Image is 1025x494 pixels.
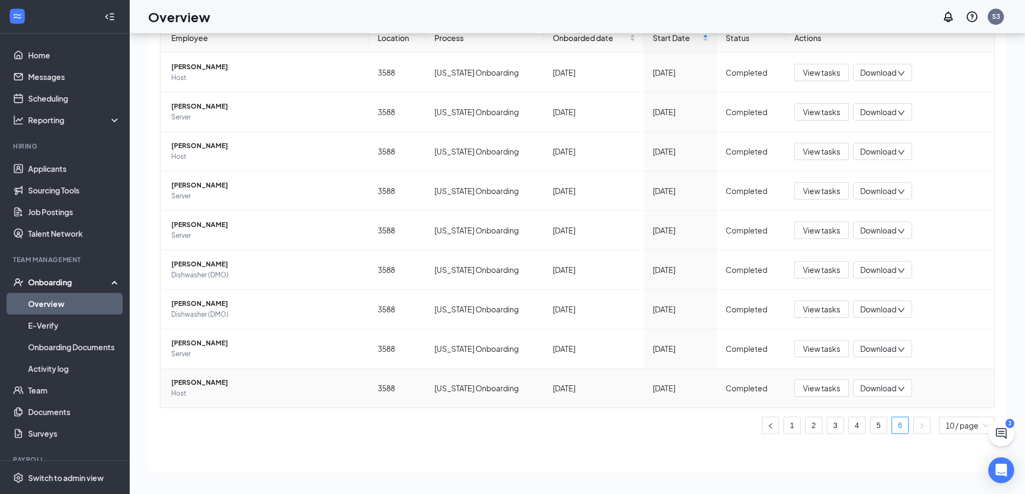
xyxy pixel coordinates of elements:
svg: Notifications [942,10,955,23]
div: [DATE] [553,106,635,118]
th: Status [717,23,786,53]
div: [DATE] [553,264,635,276]
div: Completed [726,145,777,157]
td: [US_STATE] Onboarding [426,132,544,171]
button: View tasks [794,64,849,81]
td: 3588 [369,132,426,171]
span: down [897,149,905,156]
button: View tasks [794,143,849,160]
a: Messages [28,66,120,88]
td: 3588 [369,92,426,132]
div: Switch to admin view [28,472,104,483]
button: View tasks [794,379,849,397]
span: [PERSON_NAME] [171,298,360,309]
div: [DATE] [553,185,635,197]
span: [PERSON_NAME] [171,259,360,270]
span: Download [860,264,896,276]
div: [DATE] [553,145,635,157]
div: [DATE] [653,382,708,394]
span: Download [860,106,896,118]
span: [PERSON_NAME] [171,62,360,72]
div: [DATE] [653,303,708,315]
span: Download [860,225,896,236]
a: 4 [849,417,865,433]
svg: Collapse [104,11,115,22]
div: [DATE] [553,66,635,78]
span: Dishwasher (DMO) [171,270,360,281]
span: Dishwasher (DMO) [171,309,360,320]
span: down [897,109,905,117]
a: E-Verify [28,315,120,336]
div: Completed [726,303,777,315]
span: Server [171,230,360,241]
div: Completed [726,224,777,236]
span: Download [860,383,896,394]
span: View tasks [803,303,840,315]
button: View tasks [794,301,849,318]
span: Download [860,67,896,78]
a: Home [28,44,120,66]
td: [US_STATE] Onboarding [426,211,544,250]
div: [DATE] [653,343,708,355]
a: Scheduling [28,88,120,109]
span: View tasks [803,224,840,236]
div: Open Intercom Messenger [988,457,1014,483]
span: down [897,228,905,235]
span: View tasks [803,382,840,394]
a: Documents [28,401,120,423]
a: Job Postings [28,201,120,223]
a: Activity log [28,358,120,379]
span: [PERSON_NAME] [171,101,360,112]
td: [US_STATE] Onboarding [426,92,544,132]
span: View tasks [803,343,840,355]
a: 5 [870,417,887,433]
div: Reporting [28,115,121,125]
a: Surveys [28,423,120,444]
div: [DATE] [553,303,635,315]
div: [DATE] [553,343,635,355]
div: Completed [726,264,777,276]
div: Completed [726,382,777,394]
span: Host [171,388,360,399]
div: Payroll [13,455,118,464]
td: 3588 [369,250,426,290]
svg: QuestionInfo [966,10,979,23]
a: 3 [827,417,843,433]
th: Actions [786,23,994,53]
a: Applicants [28,158,120,179]
span: down [897,385,905,393]
button: View tasks [794,222,849,239]
span: [PERSON_NAME] [171,180,360,191]
a: 1 [784,417,800,433]
li: 5 [870,417,887,434]
div: [DATE] [553,224,635,236]
a: 2 [806,417,822,433]
li: 1 [783,417,801,434]
span: Onboarded date [553,32,627,44]
span: Download [860,304,896,315]
div: Completed [726,66,777,78]
a: Team [28,379,120,401]
th: Employee [160,23,369,53]
li: 3 [827,417,844,434]
td: [US_STATE] Onboarding [426,250,544,290]
li: Previous Page [762,417,779,434]
button: left [762,417,779,434]
td: 3588 [369,329,426,369]
span: [PERSON_NAME] [171,377,360,388]
span: Download [860,146,896,157]
span: View tasks [803,106,840,118]
span: View tasks [803,66,840,78]
div: [DATE] [653,224,708,236]
span: down [897,306,905,314]
span: down [897,70,905,77]
svg: WorkstreamLogo [12,11,23,22]
span: Server [171,191,360,202]
td: 3588 [369,53,426,92]
div: [DATE] [653,185,708,197]
span: [PERSON_NAME] [171,141,360,151]
span: View tasks [803,264,840,276]
td: 3588 [369,171,426,211]
span: Start Date [653,32,700,44]
td: [US_STATE] Onboarding [426,329,544,369]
